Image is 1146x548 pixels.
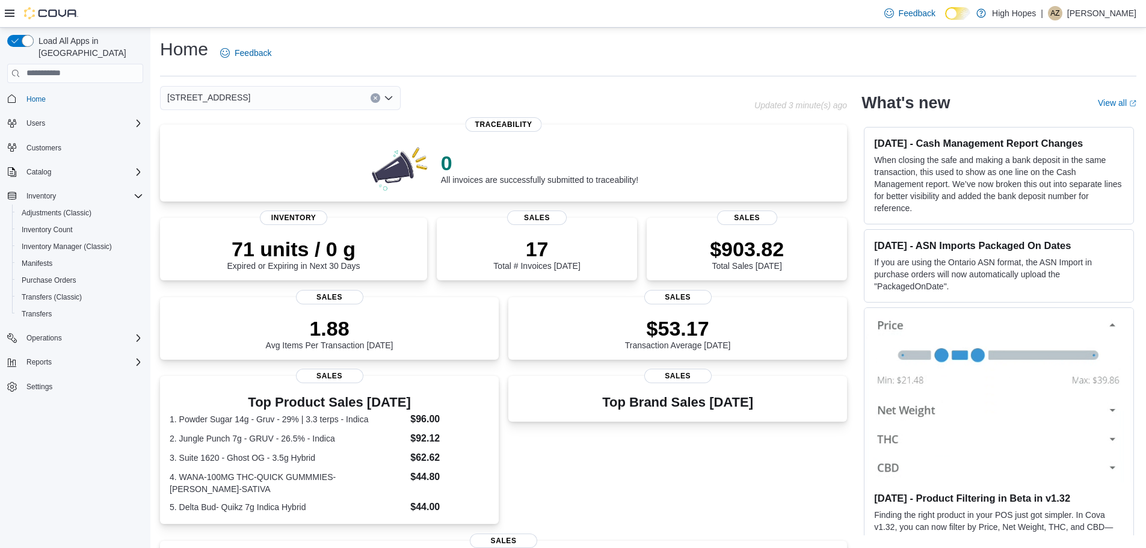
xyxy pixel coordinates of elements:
span: Manifests [17,256,143,271]
span: Manifests [22,259,52,268]
span: Transfers (Classic) [22,292,82,302]
span: [STREET_ADDRESS] [167,90,250,105]
button: Users [2,115,148,132]
button: Customers [2,139,148,156]
h3: [DATE] - Product Filtering in Beta in v1.32 [874,492,1124,504]
h2: What's new [861,93,950,112]
p: 1.88 [266,316,393,340]
button: Reports [2,354,148,371]
p: When closing the safe and making a bank deposit in the same transaction, this used to show as one... [874,154,1124,214]
a: Adjustments (Classic) [17,206,96,220]
p: 17 [493,237,580,261]
button: Transfers (Classic) [12,289,148,306]
button: Manifests [12,255,148,272]
a: Manifests [17,256,57,271]
button: Transfers [12,306,148,322]
a: Customers [22,141,66,155]
h3: [DATE] - ASN Imports Packaged On Dates [874,239,1124,251]
span: Purchase Orders [17,273,143,288]
svg: External link [1129,100,1136,107]
button: Inventory [22,189,61,203]
p: If you are using the Ontario ASN format, the ASN Import in purchase orders will now automatically... [874,256,1124,292]
dd: $44.00 [410,500,489,514]
img: Cova [24,7,78,19]
h3: Top Product Sales [DATE] [170,395,489,410]
button: Inventory Count [12,221,148,238]
a: Purchase Orders [17,273,81,288]
span: Load All Apps in [GEOGRAPHIC_DATA] [34,35,143,59]
span: Inventory [26,191,56,201]
span: Settings [26,382,52,392]
span: Inventory [22,189,143,203]
button: Reports [22,355,57,369]
span: Sales [470,534,537,548]
span: Sales [644,290,712,304]
p: Updated 3 minute(s) ago [754,100,847,110]
dd: $62.62 [410,451,489,465]
nav: Complex example [7,85,143,427]
span: Home [22,91,143,106]
span: Transfers (Classic) [17,290,143,304]
dd: $44.80 [410,470,489,484]
div: Anthony Zadrozny [1048,6,1062,20]
span: Traceability [466,117,542,132]
span: Sales [644,369,712,383]
dt: 4. WANA-100MG THC-QUICK GUMMMIES-[PERSON_NAME]-SATIVA [170,471,405,495]
a: View allExternal link [1098,98,1136,108]
span: Users [26,119,45,128]
p: $53.17 [625,316,731,340]
dt: 2. Jungle Punch 7g - GRUV - 26.5% - Indica [170,433,405,445]
span: Customers [22,140,143,155]
button: Operations [2,330,148,346]
span: Settings [22,379,143,394]
p: 0 [441,151,638,175]
a: Home [22,92,51,106]
img: 0 [369,144,431,192]
span: Sales [296,290,363,304]
span: Inventory [260,211,327,225]
button: Purchase Orders [12,272,148,289]
h3: [DATE] - Cash Management Report Changes [874,137,1124,149]
span: Adjustments (Classic) [17,206,143,220]
div: Total Sales [DATE] [710,237,784,271]
a: Settings [22,380,57,394]
button: Operations [22,331,67,345]
span: Inventory Count [22,225,73,235]
button: Open list of options [384,93,393,103]
button: Users [22,116,50,131]
span: AZ [1050,6,1059,20]
dd: $96.00 [410,412,489,426]
span: Sales [296,369,363,383]
dd: $92.12 [410,431,489,446]
button: Settings [2,378,148,395]
span: Feedback [235,47,271,59]
div: Avg Items Per Transaction [DATE] [266,316,393,350]
span: Inventory Manager (Classic) [22,242,112,251]
a: Feedback [215,41,276,65]
span: Adjustments (Classic) [22,208,91,218]
p: | [1041,6,1043,20]
button: Catalog [22,165,56,179]
p: [PERSON_NAME] [1067,6,1136,20]
span: Reports [22,355,143,369]
div: Total # Invoices [DATE] [493,237,580,271]
span: Reports [26,357,52,367]
span: Sales [507,211,567,225]
button: Catalog [2,164,148,180]
span: Sales [717,211,777,225]
span: Inventory Count [17,223,143,237]
button: Clear input [371,93,380,103]
span: Feedback [899,7,935,19]
span: Transfers [22,309,52,319]
span: Customers [26,143,61,153]
button: Adjustments (Classic) [12,205,148,221]
span: Operations [26,333,62,343]
a: Transfers [17,307,57,321]
p: High Hopes [992,6,1036,20]
button: Inventory Manager (Classic) [12,238,148,255]
span: Users [22,116,143,131]
div: All invoices are successfully submitted to traceability! [441,151,638,185]
button: Inventory [2,188,148,205]
span: Transfers [17,307,143,321]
